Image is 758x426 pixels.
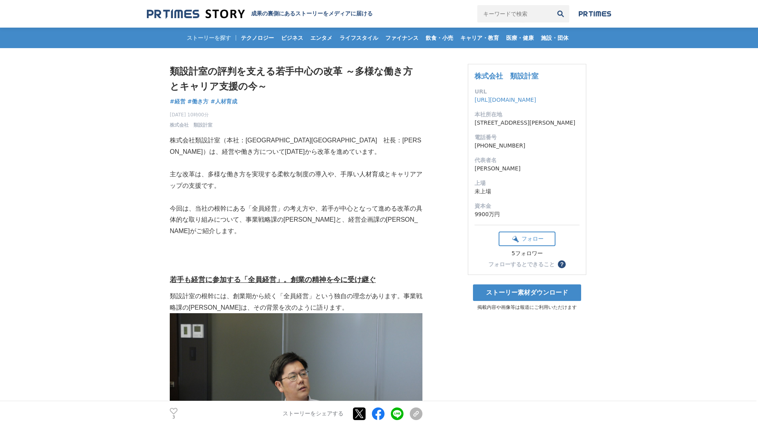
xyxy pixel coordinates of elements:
[475,210,580,219] dd: 9900万円
[475,156,580,164] dt: 代表者名
[170,135,422,158] p: 株式会社類設計室（本社：[GEOGRAPHIC_DATA][GEOGRAPHIC_DATA] 社長：[PERSON_NAME]）は、経営や働き方について[DATE]から改革を進めています。
[188,97,209,106] a: #働き方
[382,28,422,48] a: ファイナンス
[336,28,381,48] a: ライフスタイル
[422,34,456,41] span: 飲食・小売
[210,98,237,105] span: #人材育成
[307,28,336,48] a: エンタメ
[170,276,376,284] u: 若手も経営に参加する「全員経営」。創業の精神を今に受け継ぐ
[170,415,178,419] p: 3
[422,28,456,48] a: 飲食・小売
[188,98,209,105] span: #働き方
[147,9,245,19] img: 成果の裏側にあるストーリーをメディアに届ける
[475,110,580,119] dt: 本社所在地
[499,250,555,257] div: 5フォロワー
[170,169,422,192] p: 主な改革は、多様な働き方を実現する柔軟な制度の導入や、手厚い人材育成とキャリアアップの支援です。
[170,98,186,105] span: #経営
[238,28,277,48] a: テクノロジー
[475,72,538,80] a: 株式会社 類設計室
[170,121,212,129] a: 株式会社 類設計室
[475,179,580,187] dt: 上場
[238,34,277,41] span: テクノロジー
[475,142,580,150] dd: [PHONE_NUMBER]
[468,304,586,311] p: 掲載内容や画像等は報道にご利用いただけます
[503,28,537,48] a: 医療・健康
[147,9,373,19] a: 成果の裏側にあるストーリーをメディアに届ける 成果の裏側にあるストーリーをメディアに届ける
[538,28,572,48] a: 施設・団体
[278,28,306,48] a: ビジネス
[336,34,381,41] span: ライフスタイル
[488,262,555,267] div: フォローするとできること
[558,260,566,268] button: ？
[475,88,580,96] dt: URL
[477,5,552,22] input: キーワードで検索
[278,34,306,41] span: ビジネス
[170,291,422,314] p: 類設計室の根幹には、創業期から続く「全員経営」という独自の理念があります。事業戦略課の[PERSON_NAME]は、その背景を次のように語ります。
[559,262,565,267] span: ？
[307,34,336,41] span: エンタメ
[210,97,237,106] a: #人材育成
[251,10,373,17] h2: 成果の裏側にあるストーリーをメディアに届ける
[499,232,555,246] button: フォロー
[457,28,502,48] a: キャリア・教育
[503,34,537,41] span: 医療・健康
[170,64,422,94] h1: 類設計室の評判を支える若手中心の改革 ～多様な働き方とキャリア支援の今～
[170,203,422,237] p: 今回は、当社の根幹にある「全員経営」の考え方や、若手が中心となって進める改革の具体的な取り組みについて、事業戦略課の[PERSON_NAME]と、経営企画課の[PERSON_NAME]がご紹介します。
[475,133,580,142] dt: 電話番号
[473,284,581,301] a: ストーリー素材ダウンロード
[475,119,580,127] dd: [STREET_ADDRESS][PERSON_NAME]
[283,410,343,417] p: ストーリーをシェアする
[457,34,502,41] span: キャリア・教育
[170,97,186,106] a: #経営
[552,5,569,22] button: 検索
[579,11,611,17] img: prtimes
[475,187,580,196] dd: 未上場
[382,34,422,41] span: ファイナンス
[170,111,212,118] span: [DATE] 10時00分
[538,34,572,41] span: 施設・団体
[475,202,580,210] dt: 資本金
[475,97,536,103] a: [URL][DOMAIN_NAME]
[475,164,580,173] dd: [PERSON_NAME]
